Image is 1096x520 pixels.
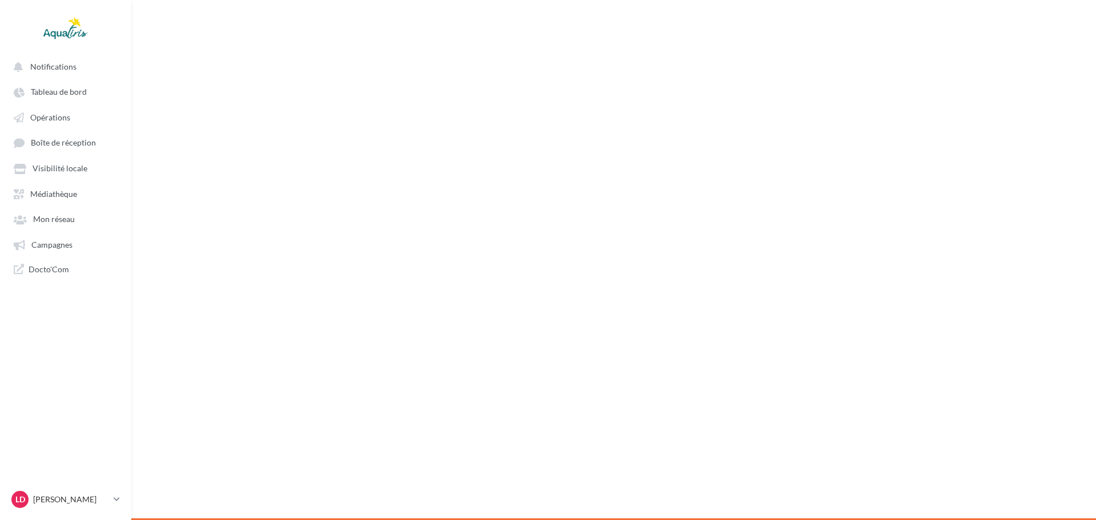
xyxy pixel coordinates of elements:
a: Docto'Com [7,259,124,279]
a: Médiathèque [7,183,124,204]
span: Docto'Com [29,264,69,275]
span: Visibilité locale [33,164,87,174]
span: Opérations [30,112,70,122]
button: Notifications [7,56,120,76]
span: Mon réseau [33,215,75,224]
p: [PERSON_NAME] [33,494,109,505]
span: Notifications [30,62,76,71]
a: LD [PERSON_NAME] [9,489,122,510]
a: Opérations [7,107,124,127]
a: Boîte de réception [7,132,124,153]
span: Campagnes [31,240,72,249]
span: Boîte de réception [31,138,96,148]
span: LD [15,494,25,505]
a: Visibilité locale [7,158,124,178]
a: Tableau de bord [7,81,124,102]
a: Mon réseau [7,208,124,229]
a: Campagnes [7,234,124,255]
span: Tableau de bord [31,87,87,97]
span: Médiathèque [30,189,77,199]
